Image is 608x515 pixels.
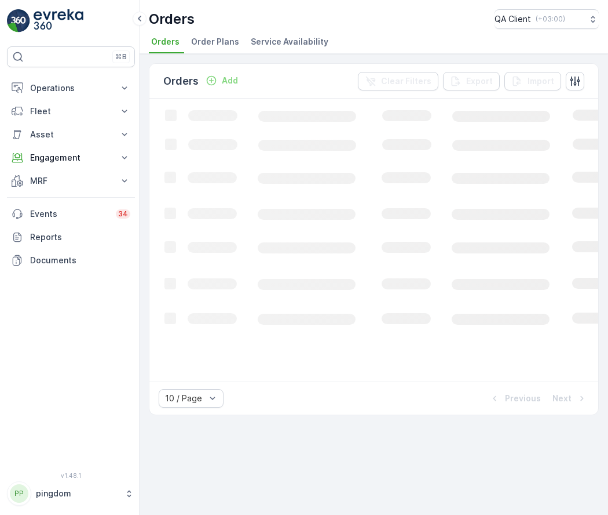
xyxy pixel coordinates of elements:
[551,391,589,405] button: Next
[34,9,83,32] img: logo_light-DOdMpM7g.png
[10,484,28,503] div: PP
[7,481,135,506] button: PPpingdom
[7,146,135,169] button: Engagement
[7,249,135,272] a: Documents
[201,74,243,88] button: Add
[251,36,328,48] span: Service Availability
[536,14,565,24] p: ( +03:00 )
[30,255,130,266] p: Documents
[30,129,112,140] p: Asset
[191,36,239,48] span: Order Plans
[30,152,112,164] p: Engagement
[118,209,128,219] p: 34
[7,77,135,100] button: Operations
[7,169,135,193] button: MRF
[552,393,572,404] p: Next
[466,75,493,87] p: Export
[381,75,431,87] p: Clear Filters
[7,472,135,479] span: v 1.48.1
[495,9,599,29] button: QA Client(+03:00)
[149,10,195,28] p: Orders
[30,82,112,94] p: Operations
[7,226,135,249] a: Reports
[151,36,180,48] span: Orders
[30,231,130,243] p: Reports
[495,13,531,25] p: QA Client
[30,175,112,187] p: MRF
[7,202,135,226] a: Events34
[30,106,112,117] p: Fleet
[30,208,109,220] p: Events
[222,75,238,86] p: Add
[7,100,135,123] button: Fleet
[115,52,127,61] p: ⌘B
[7,123,135,146] button: Asset
[505,393,541,404] p: Previous
[36,488,119,499] p: pingdom
[488,391,542,405] button: Previous
[7,9,30,32] img: logo
[504,72,561,90] button: Import
[163,73,199,89] p: Orders
[358,72,438,90] button: Clear Filters
[528,75,554,87] p: Import
[443,72,500,90] button: Export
